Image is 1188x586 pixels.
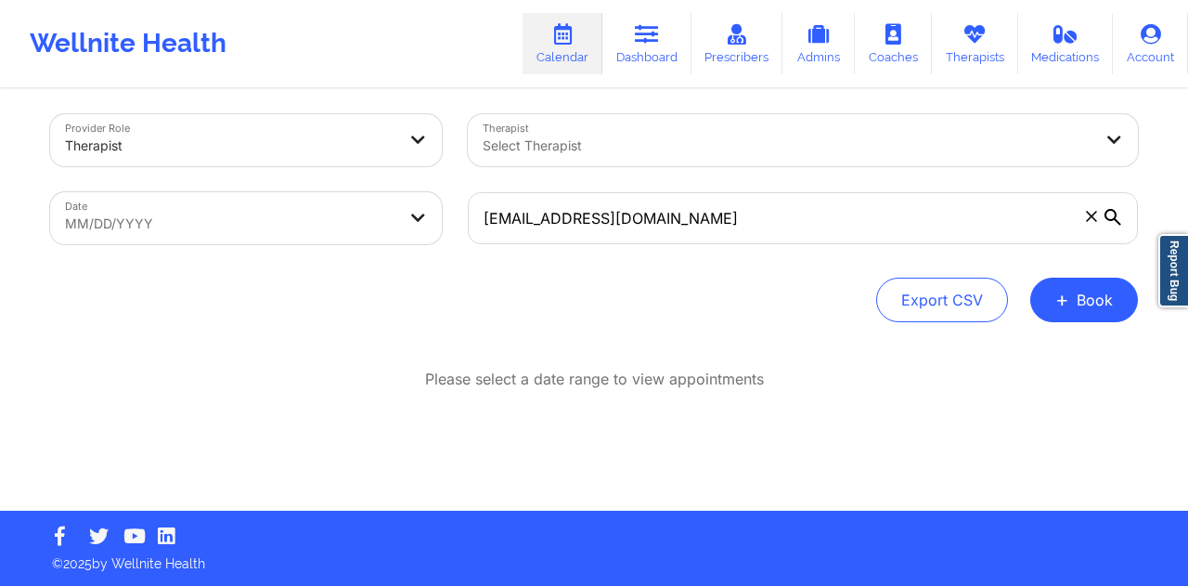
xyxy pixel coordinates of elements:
[1018,13,1114,74] a: Medications
[855,13,932,74] a: Coaches
[1113,13,1188,74] a: Account
[1055,294,1069,305] span: +
[1158,234,1188,307] a: Report Bug
[425,369,764,390] p: Please select a date range to view appointments
[691,13,783,74] a: Prescribers
[876,278,1008,322] button: Export CSV
[39,541,1149,573] p: © 2025 by Wellnite Health
[1030,278,1138,322] button: +Book
[782,13,855,74] a: Admins
[65,125,395,166] div: Therapist
[602,13,691,74] a: Dashboard
[468,192,1138,244] input: Search by patient email
[523,13,602,74] a: Calendar
[932,13,1018,74] a: Therapists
